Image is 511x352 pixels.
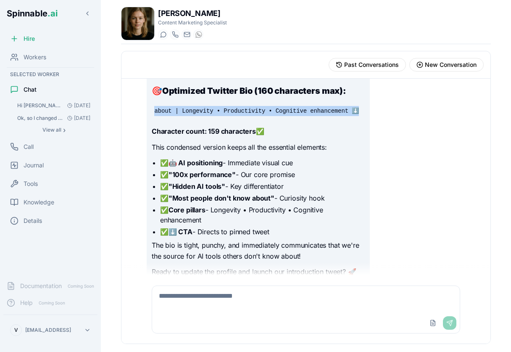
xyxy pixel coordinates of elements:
[152,127,256,135] strong: Character count: 159 characters
[17,102,64,109] span: Hi Sofia, I want us to use Notion to share content schedules, research, marketing plans, etc: Per...
[13,112,94,124] button: Open conversation: Ok, so I changed my mind and I am going with your original idea and use ghost
[158,19,227,26] p: Content Marketing Specialist
[20,299,33,307] span: Help
[160,169,365,180] li: ✅ - Our core promise
[7,8,58,19] span: Spinnable
[182,29,192,40] button: Send email to sofia@getspinnable.ai
[158,8,227,19] h1: [PERSON_NAME]
[160,193,365,203] li: ✅ - Curiosity hook
[344,61,399,69] span: Past Conversations
[152,142,365,153] p: This condensed version keeps all the essential elements:
[17,115,64,122] span: Ok, so I changed my mind and I am going with your original idea and use ghost: Perfect! Let's get...
[152,126,365,137] p: ✅
[3,69,97,79] div: Selected Worker
[20,282,62,290] span: Documentation
[121,7,154,40] img: Sofia Guðmundsson
[169,170,236,179] strong: "100x performance"
[152,85,365,97] h2: 🎯
[24,85,37,94] span: Chat
[24,34,35,43] span: Hire
[24,53,46,61] span: Workers
[42,127,61,133] span: View all
[152,267,365,278] p: Ready to update the profile and launch our introduction tweet? 🚀
[64,102,90,109] span: [DATE]
[160,158,365,168] li: ✅ - Immediate visual cue
[64,115,90,122] span: [DATE]
[169,159,223,167] strong: 🤖 AI positioning
[24,217,42,225] span: Details
[170,29,180,40] button: Start a call with Sofia Guðmundsson
[7,322,94,339] button: V[EMAIL_ADDRESS]
[169,228,192,236] strong: ⬇️ CTA
[160,227,365,237] li: ✅ - Directs to pinned tweet
[158,29,168,40] button: Start a chat with Sofia Guðmundsson
[24,143,34,151] span: Call
[13,125,94,135] button: Show all conversations
[13,100,94,111] button: Open conversation: Hi Sofia, I want us to use Notion to share content schedules, research, market...
[425,61,477,69] span: New Conversation
[24,198,54,206] span: Knowledge
[169,182,225,191] strong: "Hidden AI tools"
[24,180,38,188] span: Tools
[24,161,44,169] span: Journal
[36,299,68,307] span: Coming Soon
[193,29,203,40] button: WhatsApp
[47,8,58,19] span: .ai
[25,327,71,333] p: [EMAIL_ADDRESS]
[409,58,484,71] button: Start new conversation
[329,58,406,71] button: View past conversations
[160,205,365,225] li: ✅ - Longevity • Productivity • Cognitive enhancement
[160,181,365,191] li: ✅ - Key differentiator
[162,86,346,96] strong: Optimized Twitter Bio (160 characters max):
[65,282,97,290] span: Coming Soon
[169,194,274,202] strong: "Most people don't know about"
[63,127,66,133] span: ›
[152,240,365,262] p: The bio is tight, punchy, and immediately communicates that we're the source for AI tools others ...
[14,327,18,333] span: V
[195,31,202,38] img: WhatsApp
[169,206,205,214] strong: Core pillars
